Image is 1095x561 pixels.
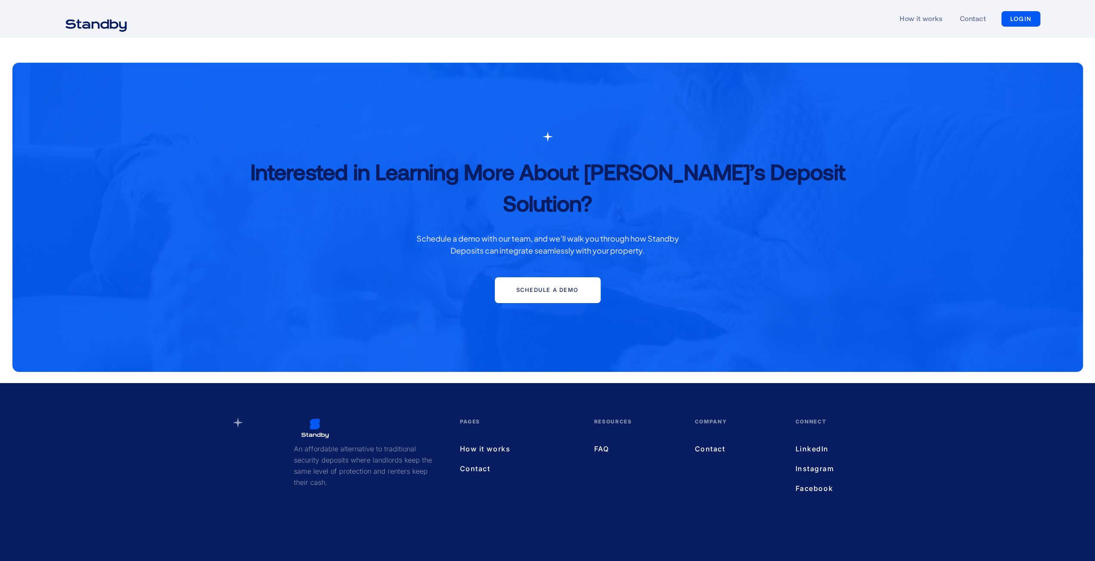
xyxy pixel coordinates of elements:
p: Schedule a demo with our team, and we’ll walk you through how Standby Deposits can integrate seam... [403,233,692,257]
a: Contact [694,443,778,454]
div: Company [694,417,778,443]
a: home [55,14,138,24]
a: Instagram [795,463,845,474]
a: LinkedIn [795,443,845,454]
div: Schedule A Demo [516,287,579,294]
a: Facebook [795,483,845,494]
a: Schedule A Demo [495,277,601,303]
p: An affordable alternative to traditional security deposits where landlords keep the same level of... [293,443,434,488]
a: Contact [460,463,577,474]
div: Resources [594,417,677,443]
a: FAQ [594,443,677,454]
h3: Interested in Learning More About [PERSON_NAME]’s Deposit Solution? [205,156,891,219]
div: pages [460,417,577,443]
a: How it works [460,443,577,454]
div: Connect [795,417,845,443]
a: LOGIN [1001,11,1040,27]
